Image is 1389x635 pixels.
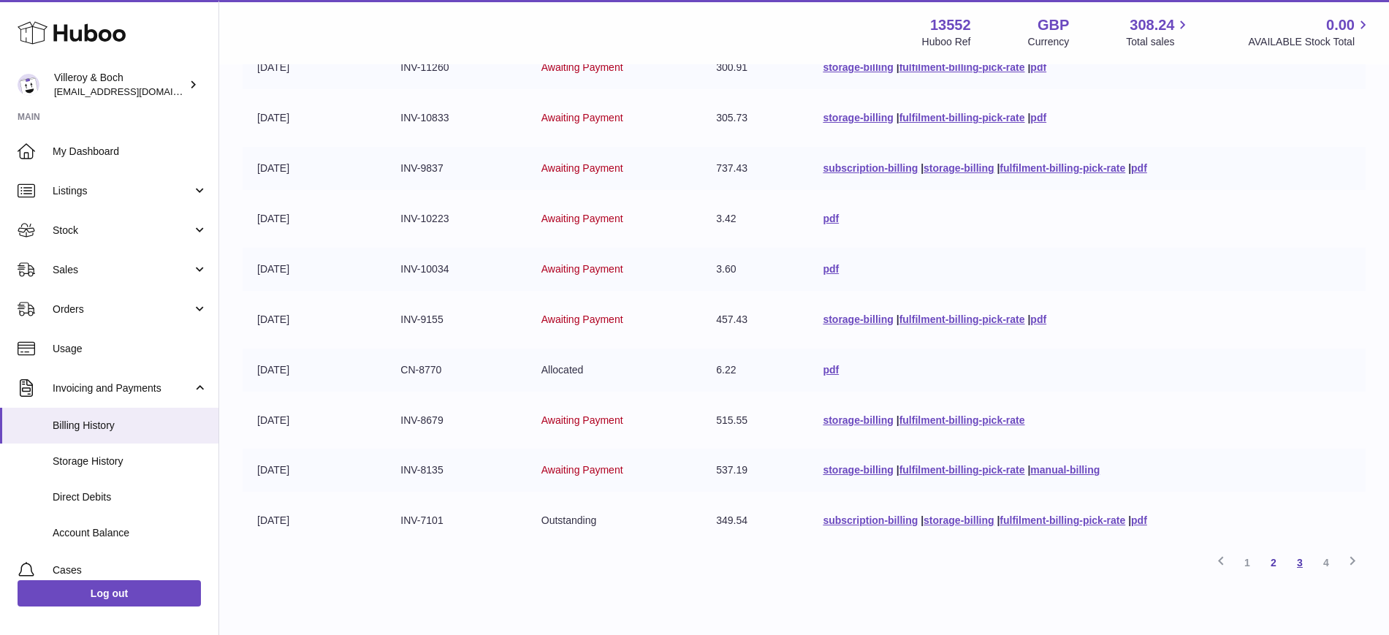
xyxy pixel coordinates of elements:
span: Billing History [53,419,208,433]
a: storage-billing [924,514,994,526]
div: Currency [1028,35,1070,49]
span: Listings [53,184,192,198]
td: CN-8770 [386,349,526,392]
span: Usage [53,342,208,356]
span: Awaiting Payment [541,313,623,325]
td: 457.43 [701,298,808,341]
td: [DATE] [243,298,386,341]
td: INV-11260 [386,46,526,89]
a: storage-billing [823,464,893,476]
a: pdf [1030,313,1046,325]
span: [EMAIL_ADDRESS][DOMAIN_NAME] [54,85,215,97]
span: 308.24 [1130,15,1174,35]
a: 2 [1260,550,1287,576]
a: 3 [1287,550,1313,576]
a: 1 [1234,550,1260,576]
td: [DATE] [243,147,386,190]
td: INV-10833 [386,96,526,140]
span: | [1027,112,1030,123]
a: storage-billing [823,112,893,123]
span: | [1128,514,1131,526]
a: pdf [823,263,839,275]
a: fulfilment-billing-pick-rate [1000,162,1125,174]
td: 300.91 [701,46,808,89]
span: Outstanding [541,514,597,526]
span: 0.00 [1326,15,1355,35]
span: Awaiting Payment [541,61,623,73]
a: fulfilment-billing-pick-rate [899,464,1025,476]
td: 515.55 [701,399,808,442]
td: INV-10223 [386,197,526,240]
a: fulfilment-billing-pick-rate [899,112,1025,123]
a: Log out [18,580,201,607]
span: | [997,162,1000,174]
td: [DATE] [243,96,386,140]
span: Awaiting Payment [541,464,623,476]
span: Account Balance [53,526,208,540]
a: pdf [823,364,839,376]
a: manual-billing [1030,464,1100,476]
span: Direct Debits [53,490,208,504]
span: | [921,162,924,174]
span: Total sales [1126,35,1191,49]
a: subscription-billing [823,162,918,174]
td: INV-8135 [386,449,526,492]
a: subscription-billing [823,514,918,526]
a: fulfilment-billing-pick-rate [899,61,1025,73]
span: | [997,514,1000,526]
td: INV-9155 [386,298,526,341]
span: My Dashboard [53,145,208,159]
span: Cases [53,563,208,577]
span: AVAILABLE Stock Total [1248,35,1371,49]
a: fulfilment-billing-pick-rate [1000,514,1125,526]
td: INV-9837 [386,147,526,190]
span: Orders [53,303,192,316]
td: 3.42 [701,197,808,240]
a: storage-billing [823,414,893,426]
span: | [897,61,899,73]
span: | [1027,61,1030,73]
span: | [897,464,899,476]
span: Awaiting Payment [541,112,623,123]
span: Awaiting Payment [541,213,623,224]
td: [DATE] [243,499,386,542]
td: INV-8679 [386,399,526,442]
td: 3.60 [701,248,808,291]
a: pdf [1030,112,1046,123]
a: fulfilment-billing-pick-rate [899,313,1025,325]
span: Awaiting Payment [541,414,623,426]
span: Awaiting Payment [541,263,623,275]
span: | [897,313,899,325]
span: Invoicing and Payments [53,381,192,395]
a: 0.00 AVAILABLE Stock Total [1248,15,1371,49]
td: [DATE] [243,349,386,392]
a: storage-billing [823,313,893,325]
span: | [897,414,899,426]
strong: GBP [1038,15,1069,35]
span: | [921,514,924,526]
span: | [897,112,899,123]
span: Allocated [541,364,584,376]
td: [DATE] [243,399,386,442]
a: 4 [1313,550,1339,576]
img: internalAdmin-13552@internal.huboo.com [18,74,39,96]
a: pdf [1131,162,1147,174]
td: 737.43 [701,147,808,190]
td: [DATE] [243,248,386,291]
span: Sales [53,263,192,277]
td: INV-7101 [386,499,526,542]
span: Awaiting Payment [541,162,623,174]
strong: 13552 [930,15,971,35]
span: Stock [53,224,192,237]
a: storage-billing [924,162,994,174]
span: | [1027,313,1030,325]
span: | [1128,162,1131,174]
a: fulfilment-billing-pick-rate [899,414,1025,426]
a: pdf [1030,61,1046,73]
a: pdf [1131,514,1147,526]
a: storage-billing [823,61,893,73]
td: [DATE] [243,449,386,492]
a: 308.24 Total sales [1126,15,1191,49]
td: [DATE] [243,197,386,240]
td: 6.22 [701,349,808,392]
